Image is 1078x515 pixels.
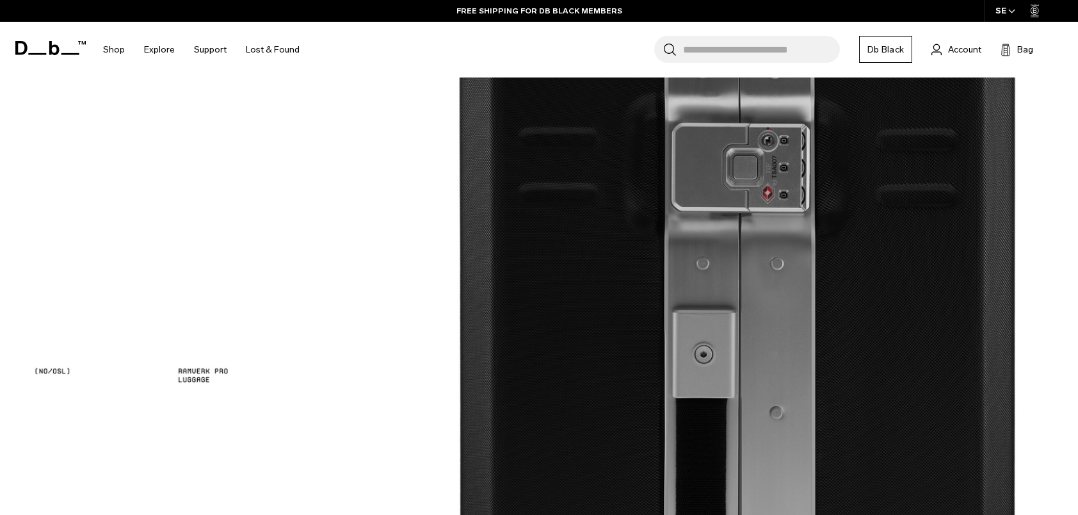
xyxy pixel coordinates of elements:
a: Support [194,27,227,72]
a: Db Black [859,36,912,63]
a: Account [931,42,981,57]
button: Bag [1001,42,1033,57]
span: Bag [1017,43,1033,56]
span: Account [948,43,981,56]
a: Shop [103,27,125,72]
a: Lost & Found [246,27,300,72]
nav: Main Navigation [93,22,309,78]
a: FREE SHIPPING FOR DB BLACK MEMBERS [456,5,622,17]
a: Explore [144,27,175,72]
